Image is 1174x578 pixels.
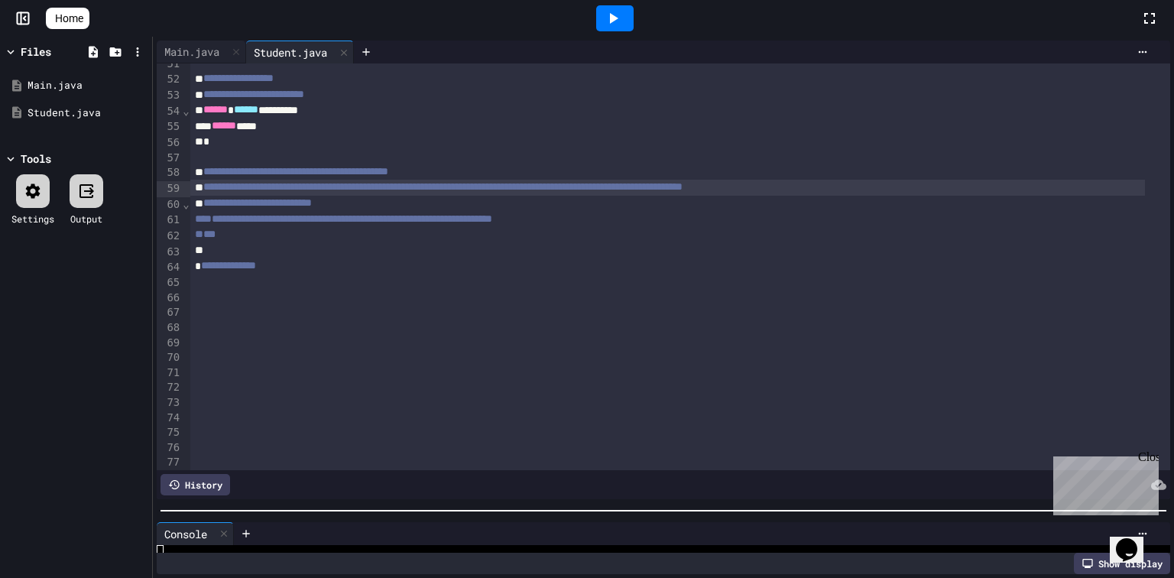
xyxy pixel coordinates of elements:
[21,151,51,167] div: Tools
[157,336,182,351] div: 69
[157,291,182,306] div: 66
[157,88,182,104] div: 53
[157,275,182,291] div: 65
[28,106,147,121] div: Student.java
[157,44,227,60] div: Main.java
[157,41,246,63] div: Main.java
[157,229,182,245] div: 62
[157,526,215,542] div: Console
[157,395,182,411] div: 73
[11,212,54,226] div: Settings
[1074,553,1170,574] div: Show display
[157,181,182,197] div: 59
[157,57,182,72] div: 51
[157,320,182,336] div: 68
[182,105,190,117] span: Fold line
[1047,450,1159,515] iframe: chat widget
[182,198,190,210] span: Fold line
[157,455,182,470] div: 77
[157,135,182,151] div: 56
[246,44,335,60] div: Student.java
[157,350,182,365] div: 70
[157,245,182,260] div: 63
[21,44,51,60] div: Files
[157,260,182,276] div: 64
[6,6,105,97] div: Chat with us now!Close
[157,119,182,135] div: 55
[157,440,182,456] div: 76
[157,213,182,229] div: 61
[157,522,234,545] div: Console
[157,197,182,213] div: 60
[1110,517,1159,563] iframe: chat widget
[28,78,147,93] div: Main.java
[157,72,182,88] div: 52
[157,104,182,120] div: 54
[55,11,83,26] span: Home
[157,380,182,395] div: 72
[161,474,230,495] div: History
[70,212,102,226] div: Output
[246,41,354,63] div: Student.java
[157,365,182,381] div: 71
[46,8,89,29] a: Home
[157,411,182,426] div: 74
[157,165,182,181] div: 58
[157,305,182,320] div: 67
[157,425,182,440] div: 75
[157,151,182,166] div: 57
